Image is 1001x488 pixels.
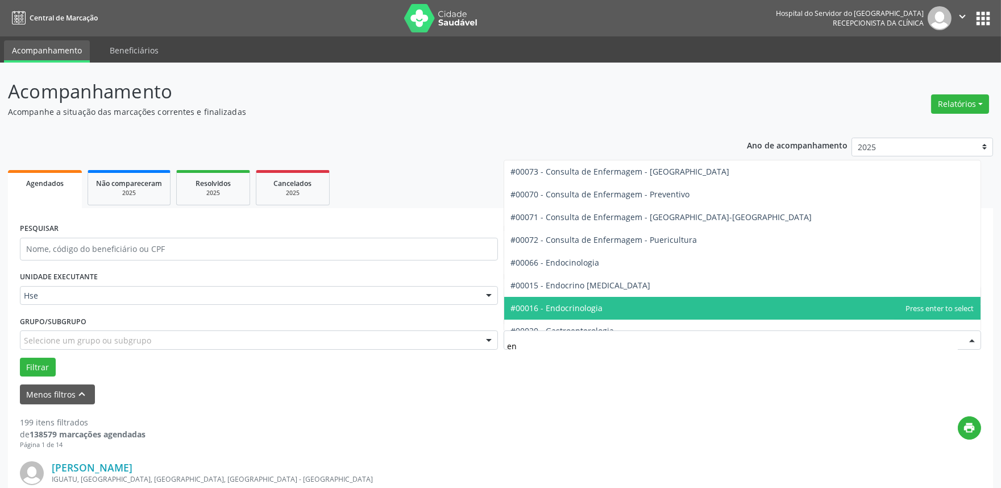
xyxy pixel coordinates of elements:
button: Relatórios [931,94,989,114]
span: #00066 - Endocinologia [511,257,600,268]
div: de [20,428,146,440]
span: Selecione um grupo ou subgrupo [24,334,151,346]
a: Beneficiários [102,40,167,60]
span: #00015 - Endocrino [MEDICAL_DATA] [511,280,651,291]
div: Página 1 de 14 [20,440,146,450]
label: PESQUISAR [20,220,59,238]
span: Não compareceram [96,179,162,188]
span: #00073 - Consulta de Enfermagem - [GEOGRAPHIC_DATA] [511,166,730,177]
span: #00016 - Endocrinologia [511,303,603,313]
i:  [956,10,969,23]
button: apps [973,9,993,28]
i: keyboard_arrow_up [76,388,89,400]
p: Acompanhamento [8,77,697,106]
button: Menos filtroskeyboard_arrow_up [20,384,95,404]
a: Central de Marcação [8,9,98,27]
div: 2025 [264,189,321,197]
img: img [928,6,952,30]
div: 199 itens filtrados [20,416,146,428]
input: Selecionar procedimento [508,334,958,357]
span: Hse [24,290,475,301]
div: Hospital do Servidor do [GEOGRAPHIC_DATA] [776,9,924,18]
img: img [20,461,44,485]
span: Cancelados [274,179,312,188]
div: 2025 [185,189,242,197]
i: print [963,421,976,434]
div: 2025 [96,189,162,197]
span: Central de Marcação [30,13,98,23]
strong: 138579 marcações agendadas [30,429,146,440]
p: Acompanhe a situação das marcações correntes e finalizadas [8,106,697,118]
button: Filtrar [20,358,56,377]
span: Resolvidos [196,179,231,188]
button:  [952,6,973,30]
span: #00020 - Gastroenterologia [511,325,614,336]
span: Agendados [26,179,64,188]
button: print [958,416,981,440]
span: Recepcionista da clínica [833,18,924,28]
label: UNIDADE EXECUTANTE [20,268,98,286]
div: IGUATU, [GEOGRAPHIC_DATA], [GEOGRAPHIC_DATA], [GEOGRAPHIC_DATA] - [GEOGRAPHIC_DATA] [52,474,811,484]
input: Nome, código do beneficiário ou CPF [20,238,498,260]
label: Grupo/Subgrupo [20,313,86,330]
span: #00070 - Consulta de Enfermagem - Preventivo [511,189,690,200]
p: Ano de acompanhamento [747,138,848,152]
a: Acompanhamento [4,40,90,63]
span: #00071 - Consulta de Enfermagem - [GEOGRAPHIC_DATA]-[GEOGRAPHIC_DATA] [511,212,812,222]
span: #00072 - Consulta de Enfermagem - Puericultura [511,234,697,245]
a: [PERSON_NAME] [52,461,132,474]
